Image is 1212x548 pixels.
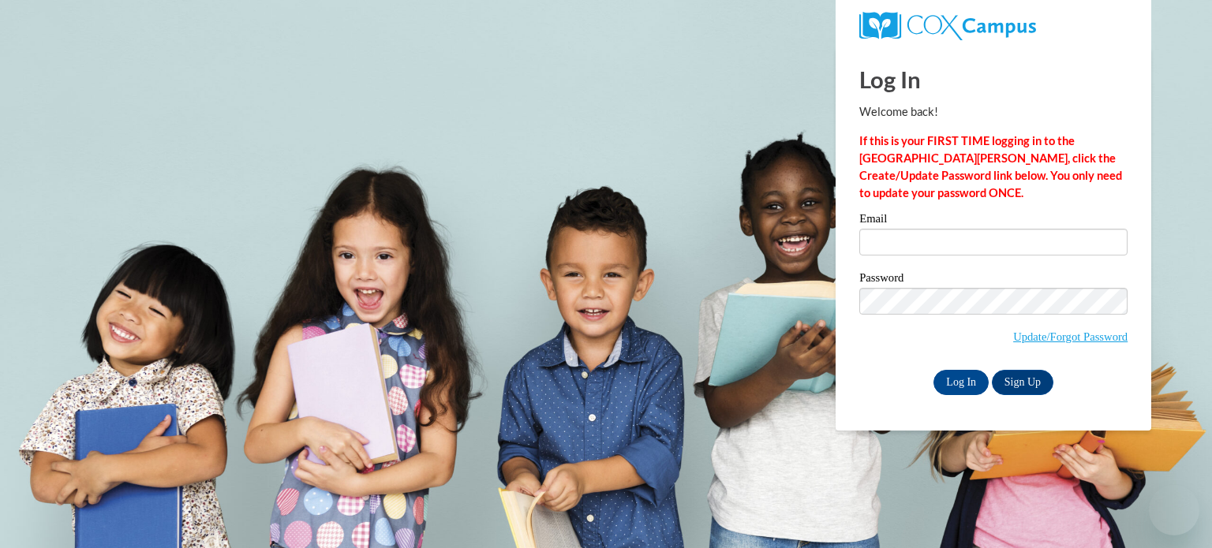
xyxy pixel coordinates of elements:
[859,134,1122,199] strong: If this is your FIRST TIME logging in to the [GEOGRAPHIC_DATA][PERSON_NAME], click the Create/Upd...
[859,63,1128,95] h1: Log In
[859,272,1128,288] label: Password
[1013,330,1128,343] a: Update/Forgot Password
[859,103,1128,121] p: Welcome back!
[992,370,1053,395] a: Sign Up
[859,213,1128,229] label: Email
[933,370,989,395] input: Log In
[859,12,1036,40] img: COX Campus
[859,12,1128,40] a: COX Campus
[1149,485,1199,535] iframe: Button to launch messaging window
